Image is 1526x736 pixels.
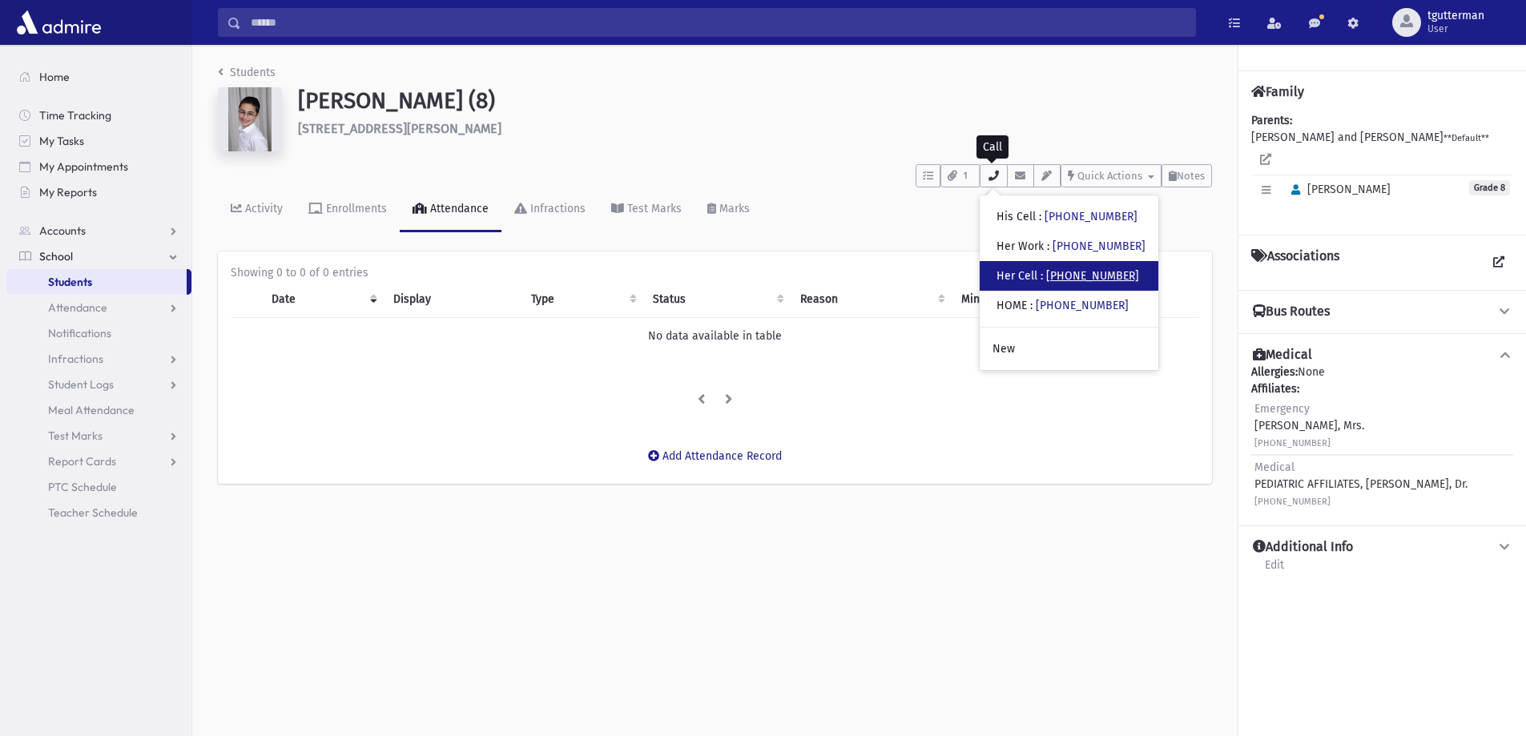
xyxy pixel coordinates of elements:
button: Medical [1251,347,1513,364]
div: His Cell [997,208,1137,225]
span: Report Cards [48,454,116,469]
div: PEDIATRIC AFFILIATES, [PERSON_NAME], Dr. [1254,459,1468,509]
span: Quick Actions [1077,170,1142,182]
span: Attendance [48,300,107,315]
button: 1 [940,164,980,187]
h4: Additional Info [1253,539,1353,556]
div: Showing 0 to 0 of 0 entries [231,264,1199,281]
span: Students [48,275,92,289]
th: Status: activate to sort column ascending [643,281,790,318]
a: Meal Attendance [6,397,191,423]
th: Date: activate to sort column ascending [262,281,383,318]
a: PTC Schedule [6,474,191,500]
span: Infractions [48,352,103,366]
a: Attendance [400,187,501,232]
div: Test Marks [624,202,682,215]
h4: Family [1251,84,1304,99]
div: Call [976,135,1009,159]
th: Minutes [952,281,1098,318]
span: : [1039,210,1041,223]
button: Quick Actions [1061,164,1162,187]
span: Notifications [48,326,111,340]
h4: Associations [1251,248,1339,277]
a: Test Marks [6,423,191,448]
div: Activity [242,202,283,215]
b: Parents: [1251,114,1292,127]
div: Enrollments [323,202,387,215]
h1: [PERSON_NAME] (8) [298,87,1212,115]
a: Infractions [501,187,598,232]
a: Teacher Schedule [6,500,191,525]
a: School [6,243,191,269]
div: HOME [997,297,1129,314]
a: Activity [218,187,296,232]
a: Accounts [6,218,191,243]
span: Notes [1177,170,1205,182]
span: School [39,249,73,263]
button: Additional Info [1251,539,1513,556]
span: PTC Schedule [48,480,117,494]
span: Student Logs [48,377,114,392]
div: Her Work [997,238,1146,255]
a: My Appointments [6,154,191,179]
b: Allergies: [1251,365,1298,379]
span: My Tasks [39,134,84,148]
button: Bus Routes [1251,304,1513,320]
div: [PERSON_NAME] and [PERSON_NAME] [1251,112,1513,222]
a: Time Tracking [6,103,191,128]
span: : [1047,239,1049,253]
span: 1 [959,169,972,183]
span: : [1041,269,1043,283]
div: [PERSON_NAME], Mrs. [1254,400,1364,451]
span: [PERSON_NAME] [1284,183,1391,196]
h4: Bus Routes [1253,304,1330,320]
div: Attendance [427,202,489,215]
img: AdmirePro [13,6,105,38]
span: Time Tracking [39,108,111,123]
h4: Medical [1253,347,1312,364]
span: Meal Attendance [48,403,135,417]
th: Type: activate to sort column ascending [521,281,644,318]
small: [PHONE_NUMBER] [1254,497,1331,507]
span: Test Marks [48,428,103,443]
div: None [1251,364,1513,513]
span: User [1427,22,1484,35]
a: Notifications [6,320,191,346]
input: Search [241,8,1195,37]
a: Report Cards [6,448,191,474]
th: Display [384,281,521,318]
a: Home [6,64,191,90]
div: Her Cell [997,267,1139,284]
a: Enrollments [296,187,400,232]
span: Teacher Schedule [48,505,138,520]
small: [PHONE_NUMBER] [1254,438,1331,448]
span: My Appointments [39,159,128,174]
a: Infractions [6,346,191,372]
b: Affiliates: [1251,382,1299,396]
a: Marks [695,187,763,232]
a: [PHONE_NUMBER] [1045,210,1137,223]
span: Accounts [39,223,86,238]
span: Grade 8 [1469,180,1510,195]
a: Test Marks [598,187,695,232]
a: My Reports [6,179,191,205]
a: [PHONE_NUMBER] [1053,239,1146,253]
span: : [1030,299,1033,312]
td: No data available in table [231,318,1199,355]
a: View all Associations [1484,248,1513,277]
a: Student Logs [6,372,191,397]
th: Reason: activate to sort column ascending [791,281,952,318]
span: Medical [1254,461,1294,474]
button: Add Attendance Record [638,442,792,471]
span: Home [39,70,70,84]
a: [PHONE_NUMBER] [1036,299,1129,312]
a: Edit [1264,556,1285,585]
div: Marks [716,202,750,215]
button: Notes [1162,164,1212,187]
a: My Tasks [6,128,191,154]
a: [PHONE_NUMBER] [1046,269,1139,283]
a: New [980,334,1158,364]
span: My Reports [39,185,97,199]
h6: [STREET_ADDRESS][PERSON_NAME] [298,121,1212,136]
a: Attendance [6,295,191,320]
